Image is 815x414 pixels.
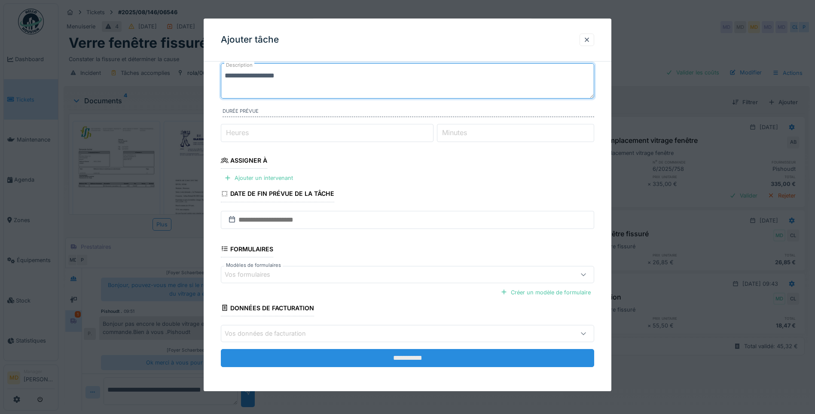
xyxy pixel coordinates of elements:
div: Assigner à [221,154,267,169]
div: Données de facturation [221,302,314,316]
div: Ajouter un intervenant [221,172,296,184]
label: Description [224,60,254,71]
div: Vos formulaires [225,270,282,279]
label: Heures [224,128,250,138]
div: Vos données de facturation [225,329,318,338]
div: Formulaires [221,243,273,257]
label: Minutes [440,128,469,138]
div: Créer un modèle de formulaire [497,287,594,298]
div: Date de fin prévue de la tâche [221,188,334,202]
h3: Ajouter tâche [221,34,279,45]
label: Durée prévue [223,108,594,117]
label: Modèles de formulaires [224,262,283,269]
